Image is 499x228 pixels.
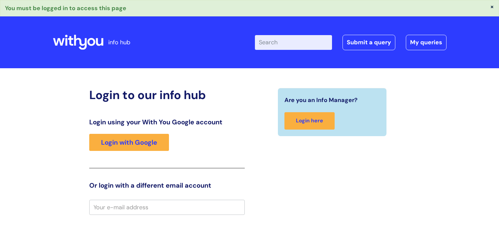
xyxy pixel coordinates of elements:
[108,37,130,48] p: info hub
[89,200,245,215] input: Your e-mail address
[284,95,358,105] span: Are you an Info Manager?
[406,35,447,50] a: My queries
[343,35,395,50] a: Submit a query
[89,88,245,102] h2: Login to our info hub
[89,181,245,189] h3: Or login with a different email account
[255,35,332,50] input: Search
[89,118,245,126] h3: Login using your With You Google account
[284,112,335,130] a: Login here
[89,134,169,151] a: Login with Google
[490,4,494,10] button: ×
